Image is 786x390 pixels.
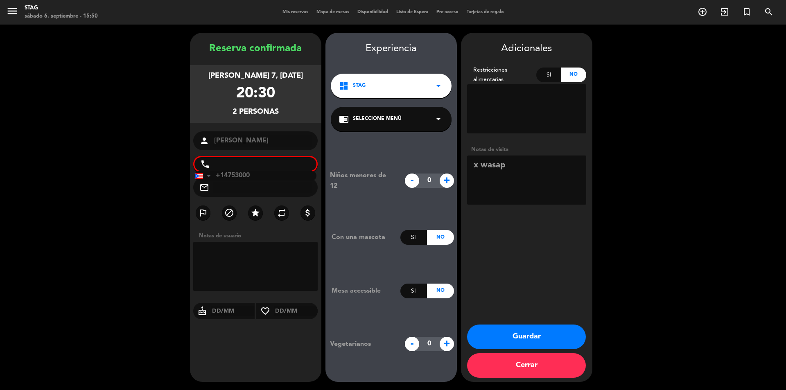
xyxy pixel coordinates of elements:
div: 20:30 [236,82,275,106]
i: exit_to_app [720,7,730,17]
div: Reserva confirmada [190,41,321,57]
span: - [405,337,419,351]
div: Si [536,68,561,82]
div: Con una mascota [325,232,400,243]
span: Mis reservas [278,10,312,14]
button: menu [6,5,18,20]
span: Pre-acceso [432,10,463,14]
div: Notas de visita [467,145,586,154]
i: person [199,136,209,146]
i: arrow_drop_down [434,114,443,124]
span: - [405,174,419,188]
span: Disponibilidad [353,10,392,14]
i: chrome_reader_mode [339,114,349,124]
span: Lista de Espera [392,10,432,14]
i: arrow_drop_down [434,81,443,91]
div: No [427,230,454,245]
i: attach_money [303,208,313,218]
div: 2 personas [233,106,279,118]
div: No [427,284,454,298]
span: Mapa de mesas [312,10,353,14]
input: DD/MM [211,306,255,316]
i: search [764,7,774,17]
div: Vegetarianos [324,339,400,349]
i: star [251,208,260,218]
div: [PERSON_NAME] 7, [DATE] [208,70,303,82]
i: phone [200,159,210,169]
div: No [561,68,586,82]
div: Adicionales [467,41,586,57]
div: Experiencia [325,41,457,57]
i: cake [193,306,211,316]
input: DD/MM [274,306,318,316]
div: Restricciones alimentarias [467,65,537,84]
div: Niños menores de 12 [324,170,400,192]
div: Si [400,230,427,245]
div: Puerto Rico: +1 [195,171,214,180]
div: STAG [25,4,98,12]
i: mail_outline [199,183,209,192]
button: Guardar [467,325,586,349]
i: repeat [277,208,287,218]
i: dashboard [339,81,349,91]
div: Notas de usuario [195,232,321,240]
i: turned_in_not [742,7,752,17]
span: Seleccione Menú [353,115,402,123]
i: block [224,208,234,218]
div: Mesa accessible [325,286,400,296]
i: outlined_flag [198,208,208,218]
span: Tarjetas de regalo [463,10,508,14]
div: sábado 6. septiembre - 15:50 [25,12,98,20]
span: + [440,337,454,351]
span: STAG [353,82,366,90]
i: menu [6,5,18,17]
i: favorite_border [256,306,274,316]
button: Cerrar [467,353,586,378]
i: add_circle_outline [698,7,707,17]
span: + [440,174,454,188]
div: Si [400,284,427,298]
